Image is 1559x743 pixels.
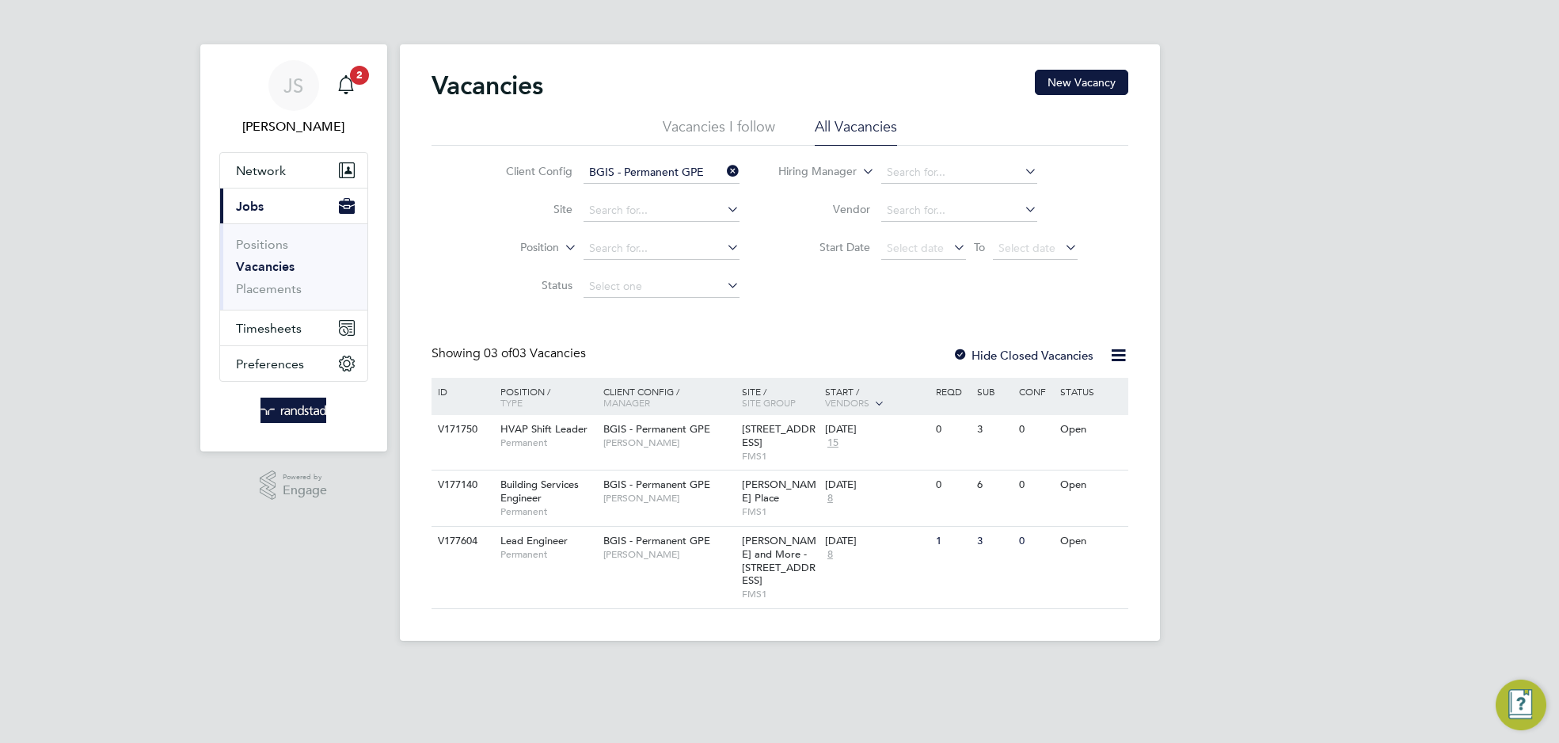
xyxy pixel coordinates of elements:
[468,240,559,256] label: Position
[500,396,523,409] span: Type
[603,492,734,505] span: [PERSON_NAME]
[481,202,572,216] label: Site
[260,471,327,501] a: Powered byEngage
[825,423,928,436] div: [DATE]
[236,163,286,178] span: Network
[738,378,821,416] div: Site /
[219,117,368,136] span: Jamie Scattergood
[481,164,572,178] label: Client Config
[973,378,1014,405] div: Sub
[742,588,817,600] span: FMS1
[932,527,973,556] div: 1
[260,398,326,423] img: randstad-logo-retina.png
[1056,471,1125,500] div: Open
[887,241,944,255] span: Select date
[1496,680,1546,730] button: Engage Resource Center
[779,202,870,216] label: Vendor
[603,534,710,547] span: BGIS - Permanent GPE
[484,345,512,361] span: 03 of
[881,162,1037,184] input: Search for...
[603,478,710,491] span: BGIS - Permanent GPE
[815,117,897,146] li: All Vacancies
[350,66,369,85] span: 2
[500,478,579,505] span: Building Services Engineer
[932,378,973,405] div: Reqd
[330,60,362,111] a: 2
[742,422,816,449] span: [STREET_ADDRESS]
[742,450,817,463] span: FMS1
[1056,415,1125,444] div: Open
[236,356,304,371] span: Preferences
[584,200,740,222] input: Search for...
[603,436,734,449] span: [PERSON_NAME]
[500,534,568,547] span: Lead Engineer
[742,505,817,518] span: FMS1
[489,378,599,416] div: Position /
[821,378,932,417] div: Start /
[825,396,869,409] span: Vendors
[236,259,295,274] a: Vacancies
[1056,527,1125,556] div: Open
[434,527,489,556] div: V177604
[742,396,796,409] span: Site Group
[881,200,1037,222] input: Search for...
[973,527,1014,556] div: 3
[432,70,543,101] h2: Vacancies
[1015,378,1056,405] div: Conf
[998,241,1055,255] span: Select date
[484,345,586,361] span: 03 Vacancies
[283,75,303,96] span: JS
[1015,415,1056,444] div: 0
[500,505,595,518] span: Permanent
[1015,527,1056,556] div: 0
[500,422,587,436] span: HVAP Shift Leader
[825,492,835,505] span: 8
[200,44,387,452] nav: Main navigation
[584,238,740,260] input: Search for...
[603,422,710,436] span: BGIS - Permanent GPE
[766,164,857,180] label: Hiring Manager
[283,484,327,497] span: Engage
[825,478,928,492] div: [DATE]
[973,415,1014,444] div: 3
[434,415,489,444] div: V171750
[603,548,734,561] span: [PERSON_NAME]
[219,398,368,423] a: Go to home page
[1015,471,1056,500] div: 0
[599,378,738,416] div: Client Config /
[220,311,367,345] button: Timesheets
[603,396,650,409] span: Manager
[825,436,841,450] span: 15
[220,153,367,188] button: Network
[219,60,368,136] a: JS[PERSON_NAME]
[584,162,740,184] input: Search for...
[434,378,489,405] div: ID
[663,117,775,146] li: Vacancies I follow
[825,548,835,562] span: 8
[779,240,870,254] label: Start Date
[500,548,595,561] span: Permanent
[236,237,288,252] a: Positions
[584,276,740,298] input: Select one
[742,534,816,588] span: [PERSON_NAME] and More - [STREET_ADDRESS]
[236,321,302,336] span: Timesheets
[236,281,302,296] a: Placements
[932,471,973,500] div: 0
[434,471,489,500] div: V177140
[220,189,367,223] button: Jobs
[236,199,264,214] span: Jobs
[220,223,367,310] div: Jobs
[283,471,327,484] span: Powered by
[500,436,595,449] span: Permanent
[969,237,990,257] span: To
[1035,70,1128,95] button: New Vacancy
[825,535,928,548] div: [DATE]
[220,346,367,381] button: Preferences
[742,478,816,505] span: [PERSON_NAME] Place
[432,345,589,362] div: Showing
[481,278,572,292] label: Status
[932,415,973,444] div: 0
[953,348,1093,363] label: Hide Closed Vacancies
[973,471,1014,500] div: 6
[1056,378,1125,405] div: Status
